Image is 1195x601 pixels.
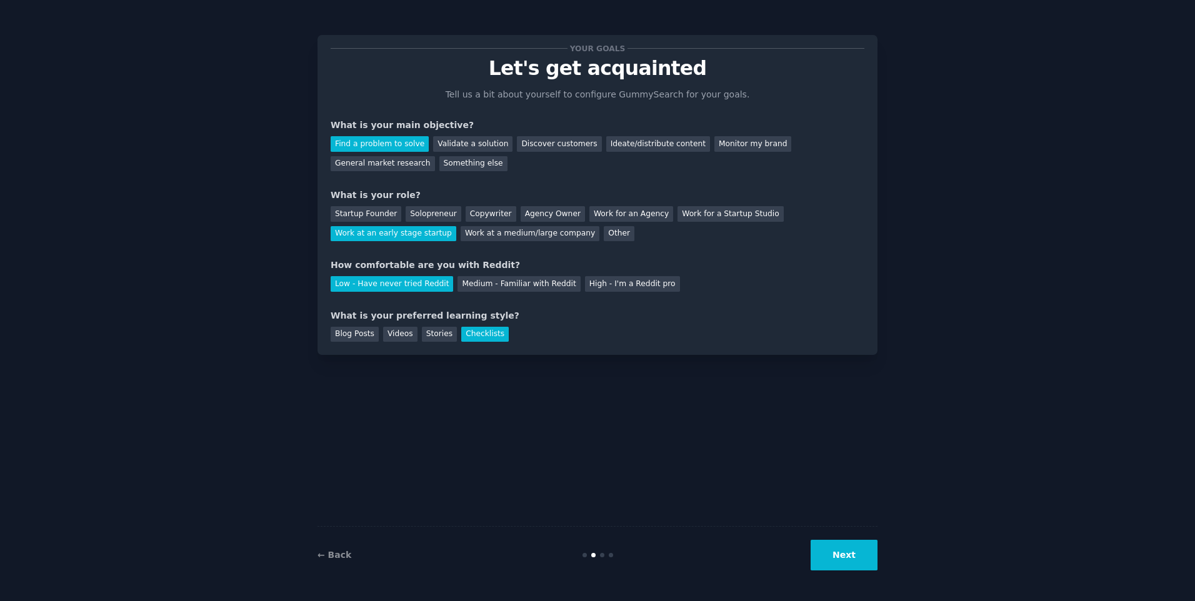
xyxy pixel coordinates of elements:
[677,206,783,222] div: Work for a Startup Studio
[589,206,673,222] div: Work for an Agency
[457,276,580,292] div: Medium - Familiar with Reddit
[567,42,627,55] span: Your goals
[811,540,877,570] button: Next
[331,189,864,202] div: What is your role?
[383,327,417,342] div: Videos
[331,259,864,272] div: How comfortable are you with Reddit?
[521,206,585,222] div: Agency Owner
[331,119,864,132] div: What is your main objective?
[406,206,461,222] div: Solopreneur
[317,550,351,560] a: ← Back
[461,226,599,242] div: Work at a medium/large company
[331,57,864,79] p: Let's get acquainted
[439,156,507,172] div: Something else
[433,136,512,152] div: Validate a solution
[585,276,680,292] div: High - I'm a Reddit pro
[604,226,634,242] div: Other
[331,327,379,342] div: Blog Posts
[466,206,516,222] div: Copywriter
[422,327,457,342] div: Stories
[331,226,456,242] div: Work at an early stage startup
[606,136,710,152] div: Ideate/distribute content
[331,156,435,172] div: General market research
[517,136,601,152] div: Discover customers
[331,206,401,222] div: Startup Founder
[461,327,509,342] div: Checklists
[331,136,429,152] div: Find a problem to solve
[331,276,453,292] div: Low - Have never tried Reddit
[714,136,791,152] div: Monitor my brand
[331,309,864,322] div: What is your preferred learning style?
[440,88,755,101] p: Tell us a bit about yourself to configure GummySearch for your goals.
